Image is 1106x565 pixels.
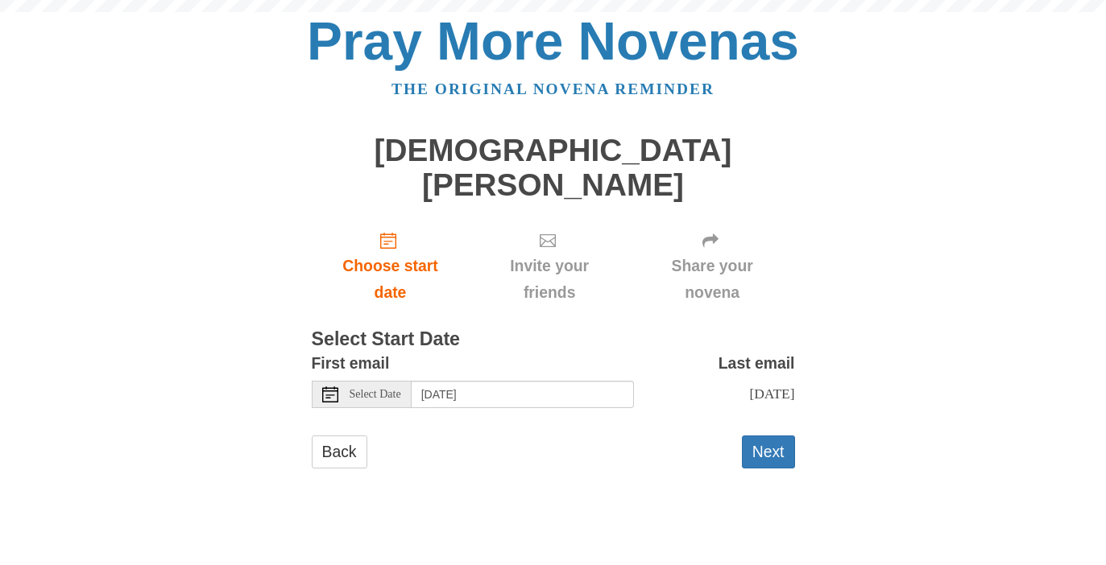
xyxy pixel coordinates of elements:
[312,134,795,202] h1: [DEMOGRAPHIC_DATA][PERSON_NAME]
[485,253,613,306] span: Invite your friends
[312,218,470,314] a: Choose start date
[749,386,794,402] span: [DATE]
[312,350,390,377] label: First email
[469,218,629,314] div: Click "Next" to confirm your start date first.
[719,350,795,377] label: Last email
[646,253,779,306] span: Share your novena
[391,80,715,97] a: The original novena reminder
[742,435,795,468] button: Next
[350,389,401,400] span: Select Date
[312,329,795,350] h3: Select Start Date
[630,218,795,314] div: Click "Next" to confirm your start date first.
[312,435,367,468] a: Back
[307,11,799,71] a: Pray More Novenas
[328,253,454,306] span: Choose start date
